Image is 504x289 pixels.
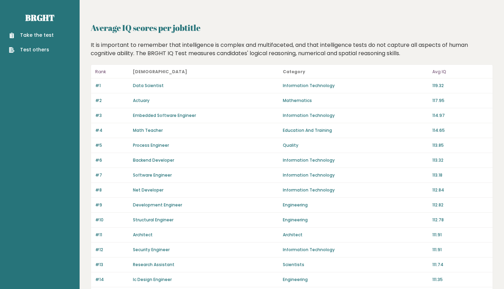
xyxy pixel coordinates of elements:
[283,262,429,268] p: Scientists
[283,127,429,134] p: Education And Training
[95,127,129,134] p: #4
[95,247,129,253] p: #12
[133,83,164,88] a: Data Scientist
[133,142,169,148] a: Process Engineer
[133,187,163,193] a: Net Developer
[283,83,429,89] p: Information Technology
[432,232,488,238] p: 111.91
[283,277,429,283] p: Engineering
[95,232,129,238] p: #11
[283,97,429,104] p: Mathematics
[283,232,429,238] p: Architect
[133,127,163,133] a: Math Teacher
[283,172,429,178] p: Information Technology
[432,157,488,163] p: 113.32
[95,187,129,193] p: #8
[432,112,488,119] p: 114.97
[133,202,182,208] a: Development Engineer
[133,247,170,253] a: Security Engineer
[283,69,305,75] b: Category
[133,112,196,118] a: Embedded Software Engineer
[432,83,488,89] p: 119.32
[95,157,129,163] p: #6
[133,277,172,282] a: Ic Design Engineer
[95,112,129,119] p: #3
[133,217,173,223] a: Structural Engineer
[283,142,429,148] p: Quality
[133,232,153,238] a: Architect
[432,247,488,253] p: 111.91
[283,112,429,119] p: Information Technology
[25,12,54,23] a: Brght
[133,172,172,178] a: Software Engineer
[95,97,129,104] p: #2
[432,202,488,208] p: 112.82
[283,247,429,253] p: Information Technology
[95,142,129,148] p: #5
[283,202,429,208] p: Engineering
[432,187,488,193] p: 112.84
[432,217,488,223] p: 112.78
[432,142,488,148] p: 113.85
[95,172,129,178] p: #7
[432,68,488,76] p: Avg IQ
[283,187,429,193] p: Information Technology
[95,277,129,283] p: #14
[9,46,54,53] a: Test others
[88,41,496,58] div: It is important to remember that intelligence is complex and multifaceted, and that intelligence ...
[133,262,174,267] a: Research Assistant
[95,83,129,89] p: #1
[95,202,129,208] p: #9
[432,127,488,134] p: 114.65
[133,157,174,163] a: Backend Developer
[95,262,129,268] p: #13
[91,22,493,34] h2: Average IQ scores per jobtitle
[432,97,488,104] p: 117.95
[95,68,129,76] p: Rank
[95,217,129,223] p: #10
[432,172,488,178] p: 113.18
[133,97,150,103] a: Actuary
[133,69,187,75] b: [DEMOGRAPHIC_DATA]
[283,157,429,163] p: Information Technology
[432,262,488,268] p: 111.74
[9,32,54,39] a: Take the test
[283,217,429,223] p: Engineering
[432,277,488,283] p: 111.35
